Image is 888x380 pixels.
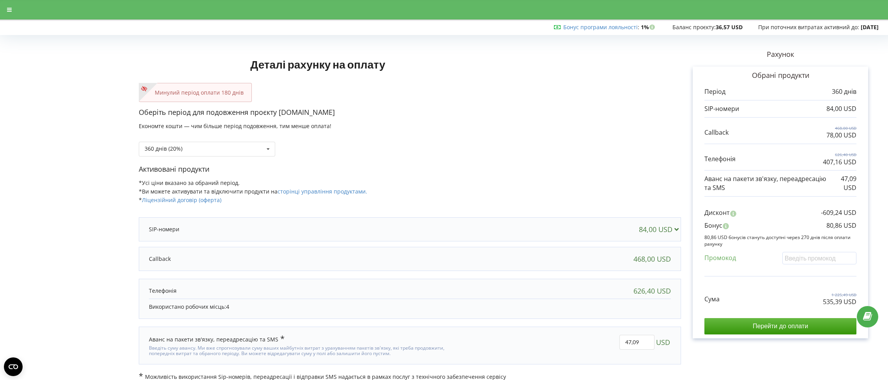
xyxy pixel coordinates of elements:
p: Використано робочих місць: [149,303,671,311]
a: сторінці управління продуктами. [278,188,367,195]
span: При поточних витратах активний до: [758,23,859,31]
p: SIP-номери [704,104,739,113]
p: 407,16 USD [823,158,856,167]
p: 84,00 USD [826,104,856,113]
div: 468,00 USD [633,255,671,263]
p: SIP-номери [149,225,179,233]
p: Рахунок [681,49,880,60]
p: Callback [704,128,729,137]
p: 626,40 USD [823,152,856,157]
p: Аванс на пакети зв'язку, переадресацію та SMS [704,174,830,192]
span: Економте кошти — чим більше період подовження, тим менше оплата! [139,122,331,130]
p: Сума [704,295,720,304]
strong: 1% [641,23,657,31]
span: 4 [226,303,229,310]
p: 360 днів [832,87,856,96]
p: Період [704,87,725,96]
p: Телефонія [704,155,736,164]
div: 626,40 USD [633,287,671,295]
span: *Ви можете активувати та відключити продукти на [139,188,367,195]
p: 78,00 USD [826,131,856,140]
p: 80,86 USD бонусів стануть доступні через 270 днів після оплати рахунку [704,234,856,247]
input: Введіть промокод [782,252,856,264]
span: : [563,23,639,31]
p: Активовані продукти [139,164,681,174]
p: Дисконт [704,208,730,217]
p: Бонус [704,221,722,230]
span: *Усі ціни вказано за обраний період. [139,179,240,186]
div: Аванс на пакети зв'язку, переадресацію та SMS [149,335,285,343]
p: 468,00 USD [826,125,856,131]
p: -609,24 USD [821,208,856,217]
div: 84,00 USD [639,225,682,233]
p: Промокод [704,253,736,262]
button: Open CMP widget [4,357,23,376]
span: Баланс проєкту: [672,23,716,31]
a: Ліцензійний договір (оферта) [142,196,221,204]
div: Введіть суму авансу. Ми вже спрогнозували суму ваших майбутніх витрат з урахуванням пакетів зв'яз... [149,343,471,357]
strong: 36,57 USD [716,23,743,31]
p: Телефонія [149,287,177,295]
a: Бонус програми лояльності [563,23,638,31]
p: 47,09 USD [830,174,856,192]
strong: [DATE] [861,23,879,31]
p: 535,39 USD [823,297,856,306]
p: 80,86 USD [826,221,856,230]
p: Callback [149,255,171,263]
input: Перейти до оплати [704,318,856,334]
p: Минулий період оплати 180 днів [147,89,244,97]
p: Оберіть період для подовження проєкту [DOMAIN_NAME] [139,107,681,118]
p: Обрані продукти [704,70,856,81]
h1: Деталі рахунку на оплату [139,46,497,83]
p: 1 225,49 USD [823,292,856,297]
span: USD [656,335,670,350]
div: 360 днів (20%) [145,146,182,151]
